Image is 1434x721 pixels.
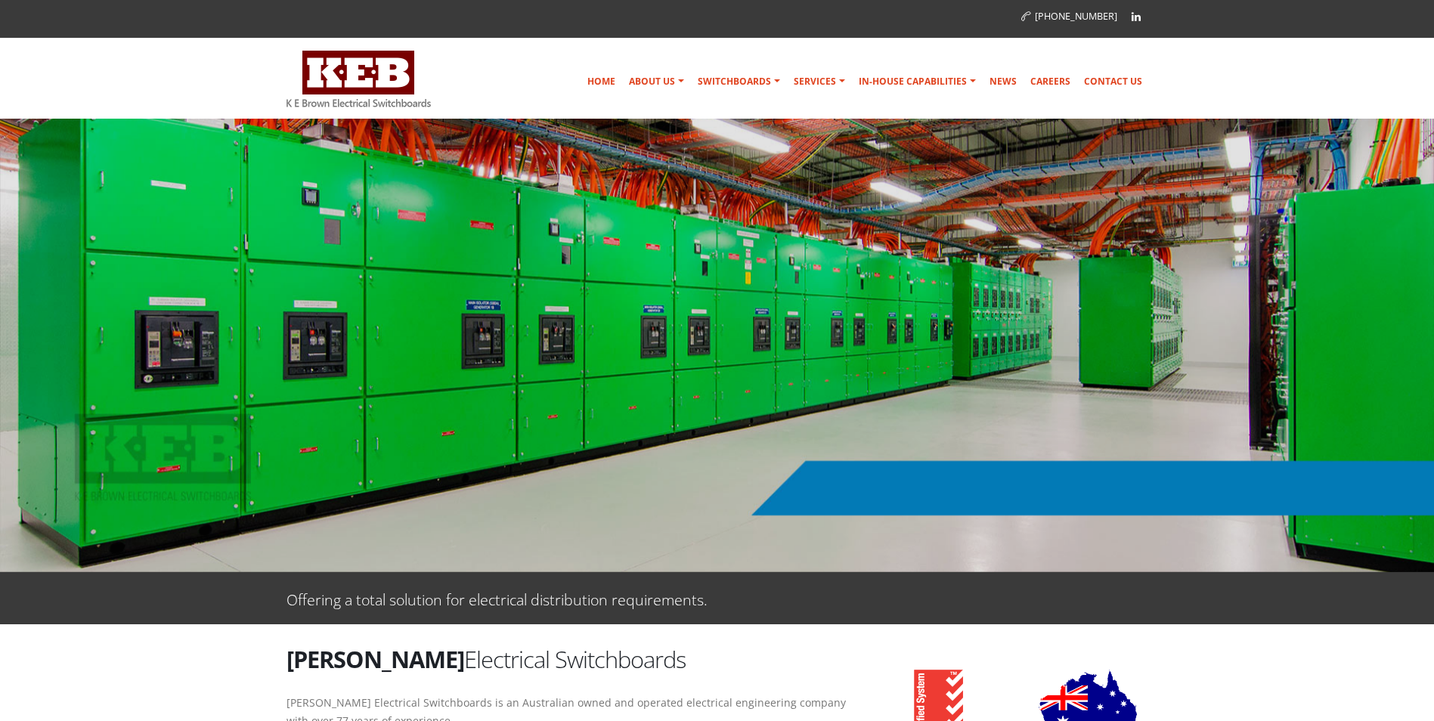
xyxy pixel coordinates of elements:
[1021,10,1117,23] a: [PHONE_NUMBER]
[788,67,851,97] a: Services
[692,67,786,97] a: Switchboards
[286,587,708,609] p: Offering a total solution for electrical distribution requirements.
[623,67,690,97] a: About Us
[286,643,464,675] strong: [PERSON_NAME]
[1078,67,1148,97] a: Contact Us
[983,67,1023,97] a: News
[286,51,431,107] img: K E Brown Electrical Switchboards
[1125,5,1148,28] a: Linkedin
[286,643,853,675] h2: Electrical Switchboards
[1024,67,1076,97] a: Careers
[581,67,621,97] a: Home
[853,67,982,97] a: In-house Capabilities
